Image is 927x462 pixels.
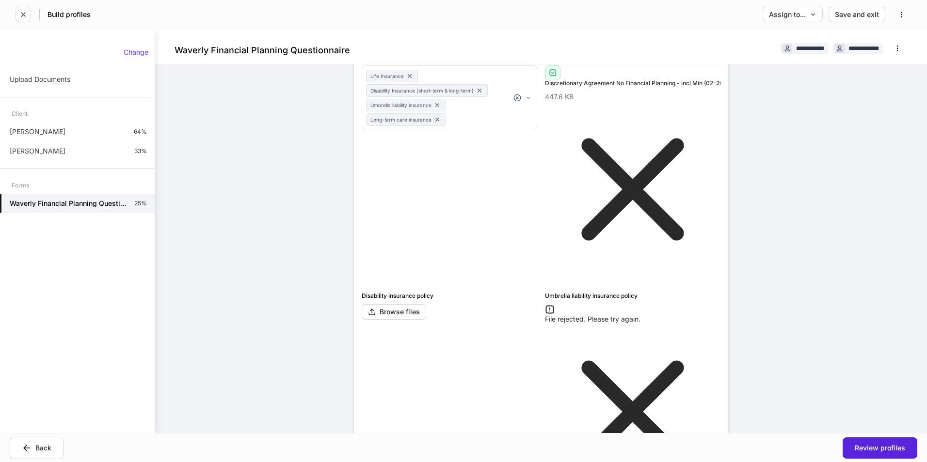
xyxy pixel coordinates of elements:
[134,200,147,207] p: 25%
[545,314,720,324] p: File rejected. Please try again.
[362,304,426,320] button: Browse files
[362,291,537,300] h6: Disability insurance policy
[10,75,70,84] p: Upload Documents
[370,72,404,80] span: Life Insurance
[10,437,64,459] button: Back
[124,49,148,56] div: Change
[545,86,720,102] div: 447.6 KB
[12,105,28,122] div: Client
[843,437,917,459] button: Review profiles
[545,291,720,300] h6: Umbrella liability insurance policy
[370,116,432,123] span: Long-term care insurance
[835,11,879,18] div: Save and exit
[22,443,51,453] div: Back
[769,11,816,18] div: Assign to...
[855,445,905,451] div: Review profiles
[829,7,885,22] button: Save and exit
[134,128,147,136] p: 64%
[763,7,823,22] button: Assign to...
[48,10,91,19] h5: Build profiles
[134,147,147,155] p: 33%
[370,87,474,94] span: Disability Insurance (short-term & long-term)
[10,127,65,137] p: [PERSON_NAME]
[175,45,350,56] h4: Waverly Financial Planning Questionnaire
[368,308,420,316] div: Browse files
[10,146,65,156] p: [PERSON_NAME]
[10,199,127,208] h5: Waverly Financial Planning Questionnaire
[12,177,29,194] div: Forms
[117,45,155,60] button: Change
[545,80,720,86] a: Discretionary Agreement No Financial Planning - incl Min (02-2025).pdf
[370,101,432,109] span: Umbrella liability insurance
